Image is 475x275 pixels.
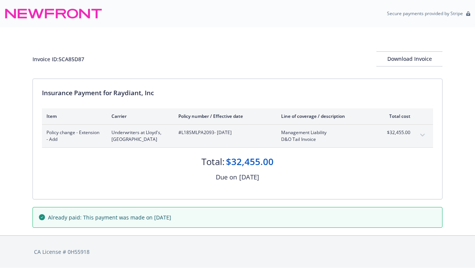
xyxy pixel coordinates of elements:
[42,125,433,147] div: Policy change - Extension - AddUnderwriters at Lloyd's, [GEOGRAPHIC_DATA]#L18SMLPA2093- [DATE]Man...
[32,55,84,63] div: Invoice ID: 5CA85D87
[281,113,370,119] div: Line of coverage / description
[376,51,443,66] button: Download Invoice
[281,129,370,136] span: Management Liability
[201,155,224,168] div: Total:
[42,88,433,98] div: Insurance Payment for Raydiant, Inc
[281,136,370,143] span: D&O Tail Invoice
[111,129,166,143] span: Underwriters at Lloyd's, [GEOGRAPHIC_DATA]
[34,248,441,256] div: CA License # 0H55918
[239,172,259,182] div: [DATE]
[416,129,429,141] button: expand content
[382,129,410,136] span: $32,455.00
[382,113,410,119] div: Total cost
[216,172,237,182] div: Due on
[387,10,463,17] p: Secure payments provided by Stripe
[226,155,274,168] div: $32,455.00
[281,129,370,143] span: Management LiabilityD&O Tail Invoice
[46,129,99,143] span: Policy change - Extension - Add
[48,213,171,221] span: Already paid: This payment was made on [DATE]
[46,113,99,119] div: Item
[376,52,443,66] div: Download Invoice
[178,129,269,136] span: #L18SMLPA2093 - [DATE]
[111,113,166,119] div: Carrier
[178,113,269,119] div: Policy number / Effective date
